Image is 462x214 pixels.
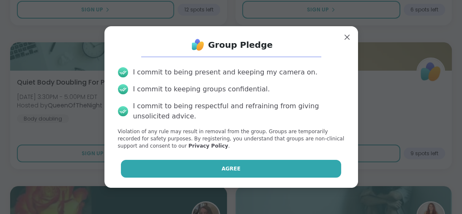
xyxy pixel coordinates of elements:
[221,165,241,173] span: Agree
[189,143,228,149] a: Privacy Policy
[133,84,270,94] div: I commit to keeping groups confidential.
[121,160,341,178] button: Agree
[189,36,206,53] img: ShareWell Logo
[208,39,273,51] h1: Group Pledge
[133,101,344,121] div: I commit to being respectful and refraining from giving unsolicited advice.
[118,128,344,149] p: Violation of any rule may result in removal from the group. Groups are temporarily recorded for s...
[133,67,317,77] div: I commit to being present and keeping my camera on.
